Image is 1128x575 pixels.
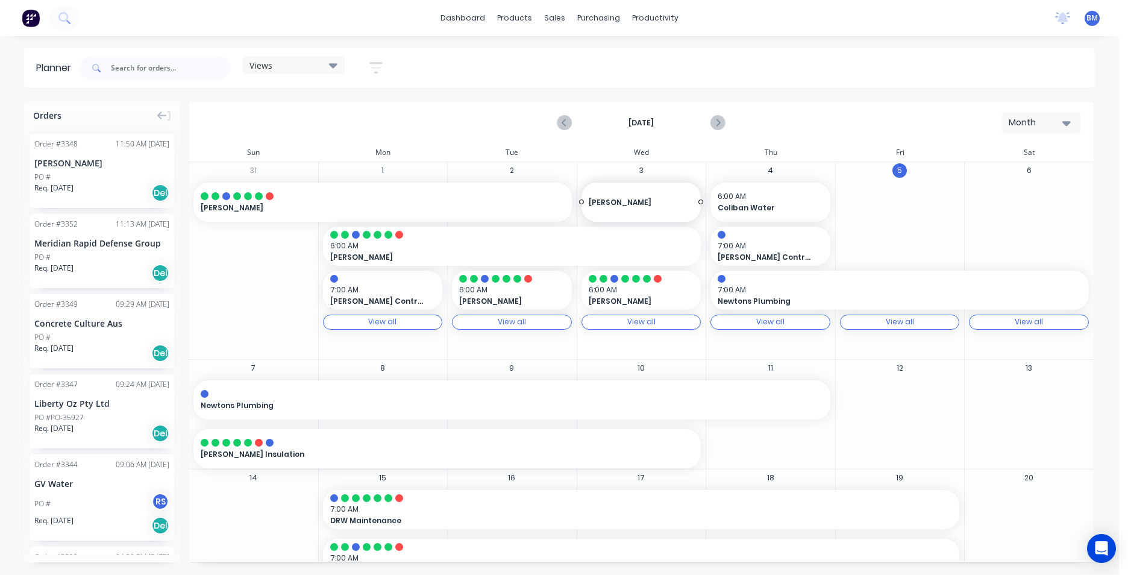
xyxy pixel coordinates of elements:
span: Req. [DATE] [34,423,74,434]
div: GV Water [34,477,169,490]
div: 04:59 PM [DATE] [116,551,169,562]
div: Order # 3349 [34,299,78,310]
div: Liberty Oz Pty Ltd [34,397,169,410]
div: Meridian Rapid Defense Group [34,237,169,250]
div: 09:06 AM [DATE] [116,459,169,470]
div: [PERSON_NAME] [34,157,169,169]
div: Open Intercom Messenger [1087,534,1116,563]
span: BM [1086,13,1098,24]
div: Concrete Culture Aus [34,317,169,330]
div: Del [151,264,169,282]
input: Search for orders... [111,56,230,80]
div: RS [151,492,169,511]
img: Factory [22,9,40,27]
div: Del [151,517,169,535]
span: Req. [DATE] [34,343,74,354]
div: 09:24 AM [DATE] [116,379,169,390]
div: sales [538,9,571,27]
div: PO # [34,498,51,509]
div: Order # 3322 [34,551,78,562]
span: Req. [DATE] [34,515,74,526]
div: 11:50 AM [DATE] [116,139,169,149]
div: 09:29 AM [DATE] [116,299,169,310]
div: Planner [36,61,77,75]
div: Order # 3348 [34,139,78,149]
div: 11:13 AM [DATE] [116,219,169,230]
div: products [491,9,538,27]
div: purchasing [571,9,626,27]
span: Req. [DATE] [34,183,74,193]
div: PO # [34,172,51,183]
span: Req. [DATE] [34,263,74,274]
div: productivity [626,9,685,27]
div: PO # [34,252,51,263]
div: Order # 3347 [34,379,78,390]
a: dashboard [434,9,491,27]
div: Order # 3344 [34,459,78,470]
span: Views [249,59,272,72]
div: Del [151,184,169,202]
div: Order # 3352 [34,219,78,230]
span: Orders [33,109,61,122]
div: PO #PO-35927 [34,412,84,423]
div: Del [151,344,169,362]
div: Del [151,424,169,442]
div: PO # [34,332,51,343]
